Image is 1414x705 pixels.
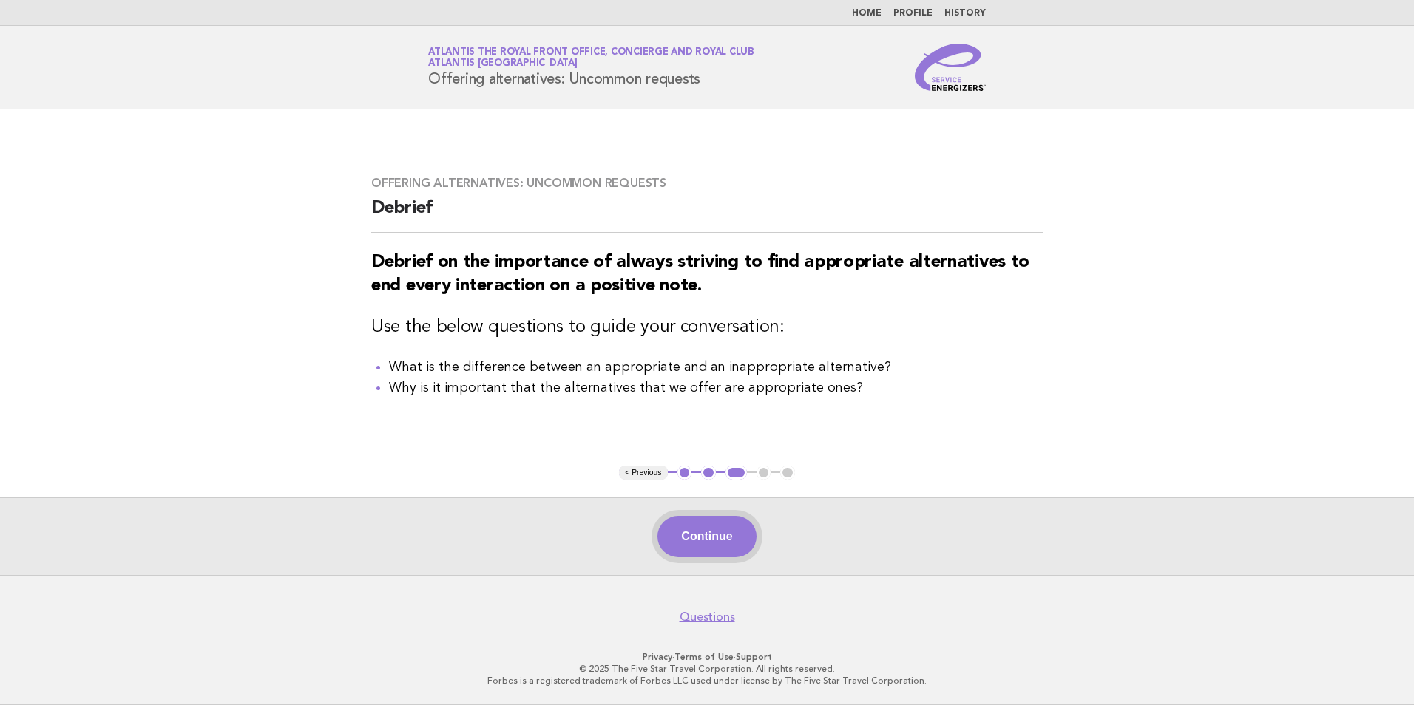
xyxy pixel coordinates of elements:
[371,176,1043,191] h3: Offering alternatives: Uncommon requests
[428,48,754,86] h1: Offering alternatives: Uncommon requests
[944,9,986,18] a: History
[254,675,1160,687] p: Forbes is a registered trademark of Forbes LLC used under license by The Five Star Travel Corpora...
[725,466,747,480] button: 3
[701,466,716,480] button: 2
[736,652,772,662] a: Support
[371,253,1029,295] strong: Debrief on the importance of always striving to find appropriate alternatives to end every intera...
[254,651,1160,663] p: · ·
[852,9,882,18] a: Home
[915,44,986,91] img: Service Energizers
[680,610,735,624] a: Questions
[428,59,578,69] span: Atlantis [GEOGRAPHIC_DATA]
[893,9,933,18] a: Profile
[389,378,1043,398] li: Why is it important that the alternatives that we offer are appropriate ones?
[254,663,1160,675] p: © 2025 The Five Star Travel Corporation. All rights reserved.
[677,466,692,480] button: 1
[389,357,1043,378] li: What is the difference between an appropriate and an inappropriate alternative?
[371,197,1043,233] h2: Debrief
[657,516,756,557] button: Continue
[428,47,754,68] a: Atlantis The Royal Front Office, Concierge and Royal ClubAtlantis [GEOGRAPHIC_DATA]
[619,466,667,480] button: < Previous
[643,652,672,662] a: Privacy
[674,652,734,662] a: Terms of Use
[371,316,1043,339] h3: Use the below questions to guide your conversation:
